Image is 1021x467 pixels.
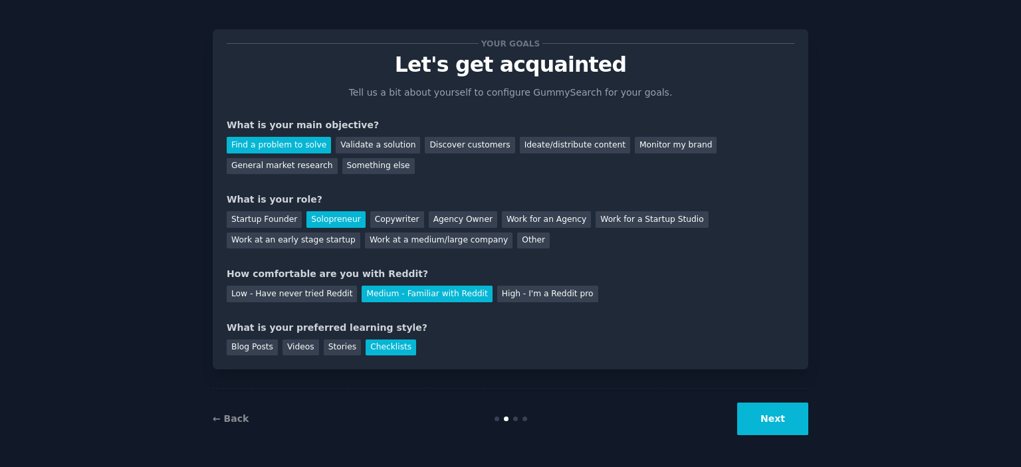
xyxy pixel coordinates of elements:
div: Work for a Startup Studio [596,211,708,228]
div: Work at an early stage startup [227,233,360,249]
div: Agency Owner [429,211,497,228]
div: What is your main objective? [227,118,794,132]
div: Low - Have never tried Reddit [227,286,357,302]
button: Next [737,403,808,435]
div: Work at a medium/large company [365,233,512,249]
span: Your goals [479,37,542,50]
div: Checklists [366,339,416,356]
div: Validate a solution [336,137,420,153]
div: Videos [283,339,319,356]
div: What is your role? [227,193,794,207]
div: Something else [342,158,415,175]
div: How comfortable are you with Reddit? [227,267,794,281]
div: Blog Posts [227,339,278,356]
p: Tell us a bit about yourself to configure GummySearch for your goals. [343,86,678,100]
a: ← Back [213,413,249,424]
div: Copywriter [370,211,424,228]
div: Startup Founder [227,211,302,228]
div: Ideate/distribute content [520,137,630,153]
div: Monitor my brand [635,137,717,153]
div: Other [517,233,550,249]
div: Stories [324,339,361,356]
div: Discover customers [425,137,514,153]
div: Find a problem to solve [227,137,331,153]
p: Let's get acquainted [227,53,794,76]
div: Medium - Familiar with Reddit [362,286,492,302]
div: High - I'm a Reddit pro [497,286,598,302]
div: Solopreneur [306,211,365,228]
div: General market research [227,158,338,175]
div: What is your preferred learning style? [227,321,794,335]
div: Work for an Agency [502,211,591,228]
